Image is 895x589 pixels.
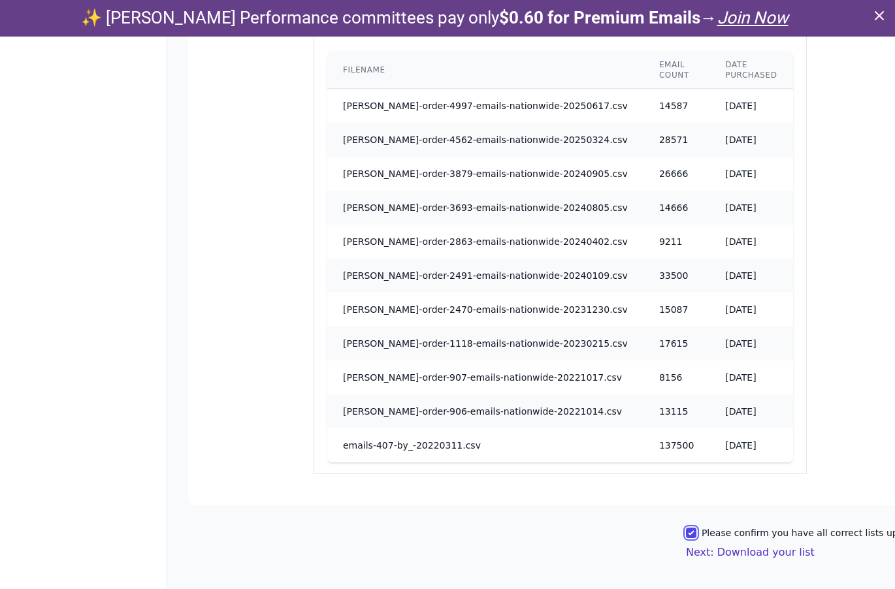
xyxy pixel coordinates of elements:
td: [DATE] [709,293,792,326]
td: 14666 [643,191,709,225]
td: 137500 [643,428,709,462]
td: [DATE] [709,225,792,259]
td: [PERSON_NAME]-order-4997-emails-nationwide-20250617.csv [327,89,643,123]
td: 17615 [643,326,709,360]
td: [PERSON_NAME]-order-3879-emails-nationwide-20240905.csv [327,157,643,191]
td: 28571 [643,123,709,157]
td: [DATE] [709,89,792,123]
td: [DATE] [709,394,792,428]
th: Filename [327,52,643,89]
td: [DATE] [709,123,792,157]
td: [PERSON_NAME]-order-1118-emails-nationwide-20230215.csv [327,326,643,360]
td: emails-407-by_-20220311.csv [327,428,643,462]
td: [DATE] [709,360,792,394]
td: 15087 [643,293,709,326]
td: 14587 [643,89,709,123]
td: [PERSON_NAME]-order-2491-emails-nationwide-20240109.csv [327,259,643,293]
td: 8156 [643,360,709,394]
td: [PERSON_NAME]-order-2863-emails-nationwide-20240402.csv [327,225,643,259]
td: [DATE] [709,157,792,191]
th: Date purchased [709,52,792,89]
td: [DATE] [709,428,792,462]
td: [DATE] [709,191,792,225]
td: 13115 [643,394,709,428]
td: [PERSON_NAME]-order-2470-emails-nationwide-20231230.csv [327,293,643,326]
td: 33500 [643,259,709,293]
td: 9211 [643,225,709,259]
td: 26666 [643,157,709,191]
td: [PERSON_NAME]-order-906-emails-nationwide-20221014.csv [327,394,643,428]
td: [PERSON_NAME]-order-907-emails-nationwide-20221017.csv [327,360,643,394]
td: [PERSON_NAME]-order-3693-emails-nationwide-20240805.csv [327,191,643,225]
td: [PERSON_NAME]-order-4562-emails-nationwide-20250324.csv [327,123,643,157]
button: Next: Download your list [686,545,815,560]
th: Email count [643,52,709,89]
td: [DATE] [709,259,792,293]
td: [DATE] [709,326,792,360]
